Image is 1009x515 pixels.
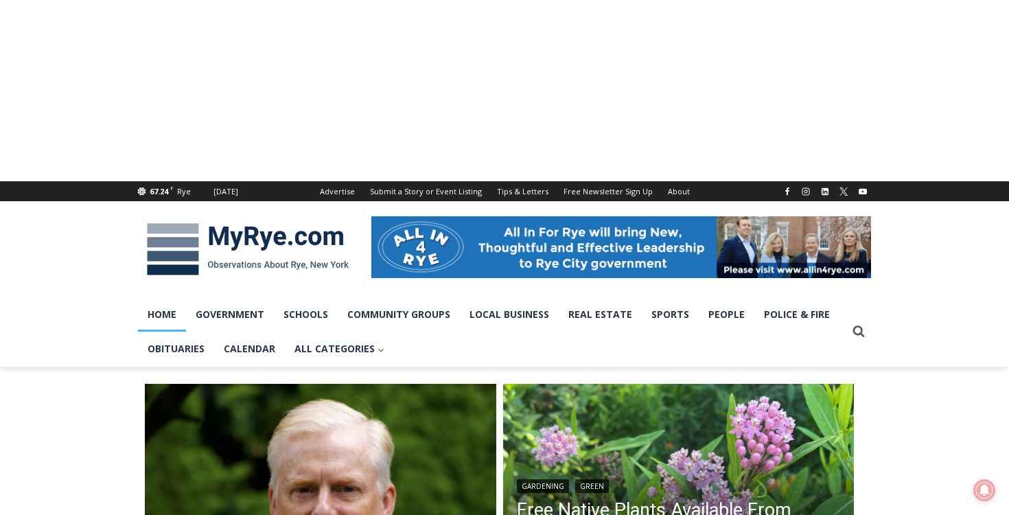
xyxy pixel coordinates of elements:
[213,185,238,198] div: [DATE]
[779,183,796,200] a: Facebook
[371,216,871,278] img: All in for Rye
[138,297,846,367] nav: Primary Navigation
[285,332,394,366] a: All Categories
[312,181,697,201] nav: Secondary Navigation
[214,332,285,366] a: Calendar
[338,297,460,332] a: Community Groups
[855,183,871,200] a: YouTube
[798,183,814,200] a: Instagram
[170,184,174,192] span: F
[294,341,384,356] span: All Categories
[274,297,338,332] a: Schools
[660,181,697,201] a: About
[699,297,754,332] a: People
[177,185,191,198] div: Rye
[846,319,871,344] button: View Search Form
[517,477,841,493] div: |
[186,297,274,332] a: Government
[138,332,214,366] a: Obituaries
[138,297,186,332] a: Home
[817,183,833,200] a: Linkedin
[489,181,556,201] a: Tips & Letters
[312,181,362,201] a: Advertise
[138,214,358,285] img: MyRye.com
[150,186,168,196] span: 67.24
[575,479,609,493] a: Green
[559,297,642,332] a: Real Estate
[642,297,699,332] a: Sports
[835,183,852,200] a: X
[362,181,489,201] a: Submit a Story or Event Listing
[754,297,839,332] a: Police & Fire
[556,181,660,201] a: Free Newsletter Sign Up
[517,479,569,493] a: Gardening
[460,297,559,332] a: Local Business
